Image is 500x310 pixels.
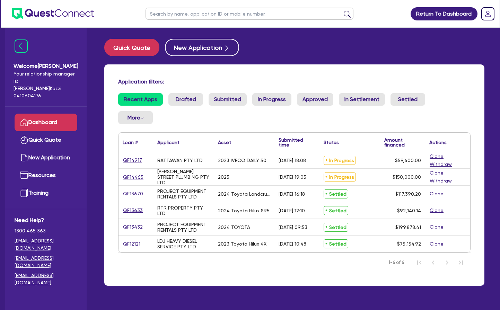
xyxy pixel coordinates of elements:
button: Clone [429,206,444,214]
div: Submitted time [279,138,309,147]
div: Status [324,140,339,145]
span: $150,000.00 [393,174,421,180]
div: Amount financed [384,138,421,147]
div: 2023 IVECO DAILY 50C18 [218,158,270,163]
span: Settled [324,223,348,232]
a: QF14917 [123,156,142,164]
button: Previous Page [426,256,440,269]
div: [DATE] 09:53 [279,224,307,230]
span: $92,140.14 [397,208,421,213]
a: [EMAIL_ADDRESS][DOMAIN_NAME] [15,255,77,269]
a: QF14465 [123,173,144,181]
div: Applicant [157,140,179,145]
div: [DATE] 12:10 [279,208,305,213]
a: Approved [297,93,333,106]
a: Training [15,184,77,202]
div: 2024 Toyota Hilux SR5 [218,208,270,213]
img: quest-connect-logo-blue [12,8,94,19]
a: Quick Quote [104,39,165,56]
a: In Progress [252,93,291,106]
a: Resources [15,167,77,184]
span: Settled [324,189,348,198]
div: LDJ HEAVY DIESEL SERVICE PTY LTD [157,238,210,249]
button: Withdraw [429,160,452,168]
button: Clone [429,223,444,231]
div: Loan # [123,140,138,145]
a: New Application [15,149,77,167]
div: 2024 TOYOTA [218,224,250,230]
a: Dropdown toggle [479,5,497,23]
a: QF12121 [123,240,141,248]
button: Clone [429,240,444,248]
span: Settled [324,239,348,248]
div: [PERSON_NAME] STREET PLUMBING PTY LTD [157,169,210,185]
img: quick-quote [20,136,28,144]
div: 2025 [218,174,229,180]
a: QF13432 [123,223,143,231]
div: 2024 Toyota Landcruiser LC79 V8 GXL Single Cab Chassis [218,191,270,197]
span: Need Help? [15,216,77,224]
span: $59,400.00 [395,158,421,163]
button: First Page [412,256,426,269]
a: Return To Dashboard [411,7,477,20]
img: icon-menu-close [15,39,28,53]
button: Withdraw [429,177,452,185]
div: [DATE] 19:05 [279,174,306,180]
a: Submitted [209,93,247,106]
button: New Application [165,39,239,56]
a: Dashboard [15,114,77,131]
div: PROJECT EQUIPMENT RENTALS PTY LTD [157,222,210,233]
div: [DATE] 10:48 [279,241,306,247]
button: Last Page [454,256,468,269]
div: 2023 Toyota Hilux 4X4 SR TD Extra Cab Chassis Auto [218,241,270,247]
span: Settled [324,206,348,215]
button: Clone [429,169,444,177]
span: 1-6 of 6 [388,259,404,266]
a: QF13633 [123,206,143,214]
button: Quick Quote [104,39,159,56]
a: Drafted [168,93,203,106]
span: $117,390.20 [395,191,421,197]
button: Clone [429,152,444,160]
span: Welcome [PERSON_NAME] [14,62,78,70]
a: Recent Apps [118,93,163,106]
span: 1300 465 363 [15,227,77,234]
a: [EMAIL_ADDRESS][DOMAIN_NAME] [15,237,77,252]
span: $75,154.92 [397,241,421,247]
a: Settled [391,93,425,106]
span: Your relationship manager is: [PERSON_NAME] Kazzi 0410604176 [14,70,78,99]
a: Quick Quote [15,131,77,149]
div: RATTAWAN PTY LTD [157,158,203,163]
div: Actions [429,140,447,145]
a: [EMAIL_ADDRESS][DOMAIN_NAME] [15,272,77,286]
button: Dropdown toggle [118,111,153,124]
div: PROJECT EQUIPMENT RENTALS PTY LTD [157,188,210,200]
div: [DATE] 18:08 [279,158,306,163]
div: Asset [218,140,231,145]
button: Clone [429,190,444,198]
div: RTR PROPERTY PTY LTD [157,205,210,216]
span: In Progress [324,172,356,181]
img: training [20,189,28,197]
a: In Settlement [339,93,385,106]
h4: Application filters: [118,78,471,85]
input: Search by name, application ID or mobile number... [146,8,353,20]
span: $199,878.41 [395,224,421,230]
span: In Progress [324,156,356,165]
a: QF13670 [123,190,143,198]
img: resources [20,171,28,179]
img: new-application [20,153,28,162]
div: [DATE] 16:18 [279,191,305,197]
button: Next Page [440,256,454,269]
